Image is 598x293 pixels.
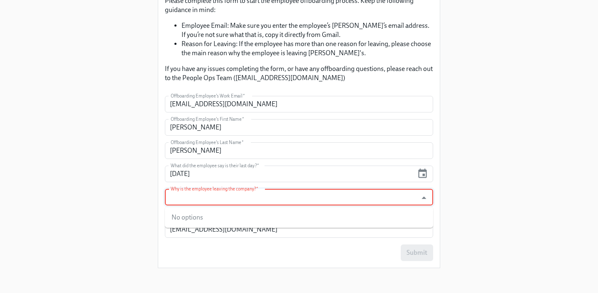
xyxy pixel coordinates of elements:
[165,207,433,228] div: No options
[165,64,433,83] p: If you have any issues completing the form, or have any offboarding questions, please reach out t...
[417,191,430,204] button: Close
[165,166,414,182] input: MM/DD/YYYY
[181,39,433,58] li: Reason for Leaving: If the employee has more than one reason for leaving, please choose the main ...
[181,21,433,39] li: Employee Email: Make sure you enter the employee’s [PERSON_NAME]’s email address. If you’re not s...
